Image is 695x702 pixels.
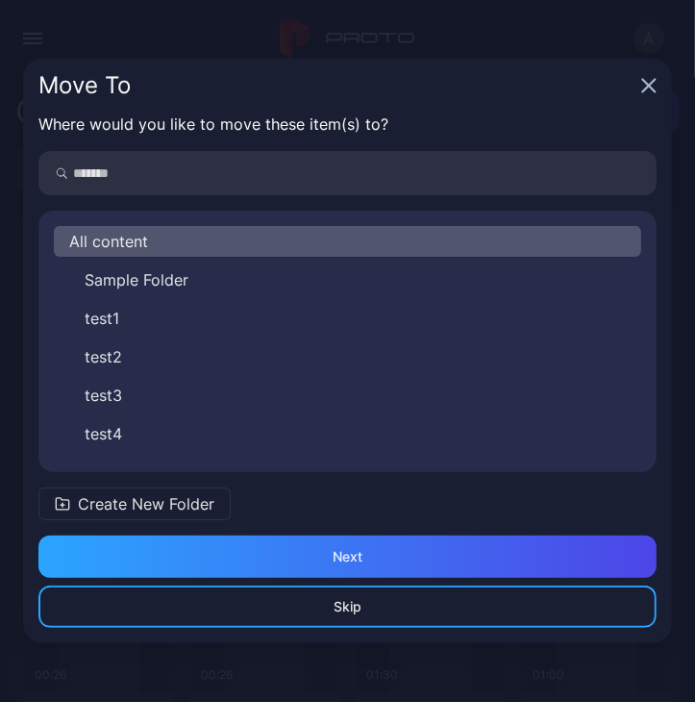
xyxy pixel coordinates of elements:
button: test2 [54,341,641,372]
span: test2 [85,345,122,368]
span: Sample Folder [85,268,188,291]
div: Skip [334,599,361,614]
button: test4 [54,418,641,449]
button: test1 [54,303,641,334]
button: Create New Folder [38,488,231,520]
button: Sample Folder [54,264,641,295]
span: Create New Folder [78,492,214,515]
span: test3 [85,384,122,407]
span: All content [69,230,148,253]
div: Next [333,549,362,564]
button: test3 [54,380,641,411]
button: Skip [38,586,657,628]
div: Move To [38,74,633,97]
p: Where would you like to move these item(s) to? [38,113,657,136]
span: test4 [85,422,122,445]
button: Next [38,536,657,578]
span: test1 [85,307,119,330]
